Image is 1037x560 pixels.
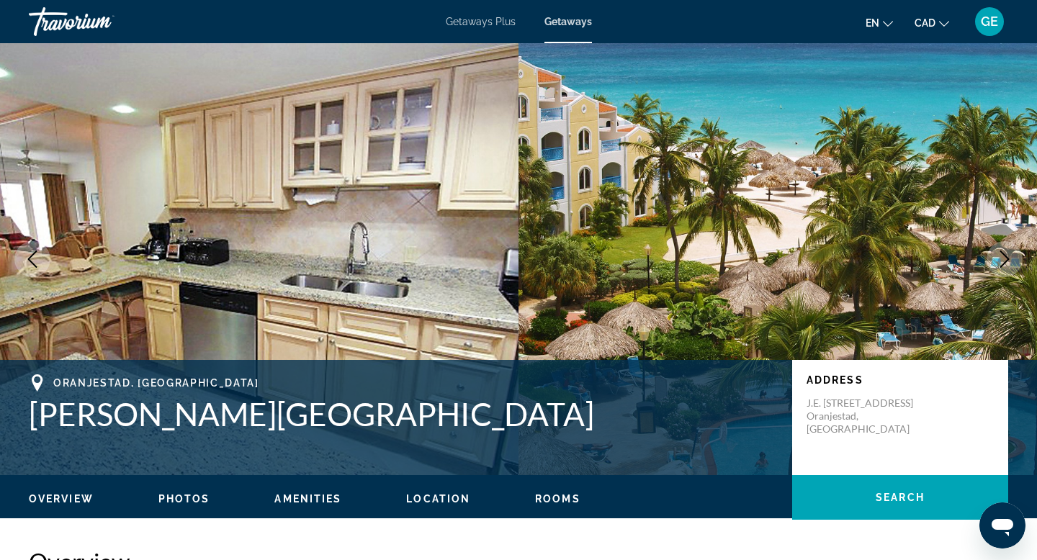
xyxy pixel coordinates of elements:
[979,502,1025,548] iframe: Button to launch messaging window
[29,395,778,433] h1: [PERSON_NAME][GEOGRAPHIC_DATA]
[987,241,1023,277] button: Next image
[29,3,173,40] a: Travorium
[53,377,259,389] span: Oranjestad, [GEOGRAPHIC_DATA]
[981,14,998,29] span: GE
[14,241,50,277] button: Previous image
[29,492,94,505] button: Overview
[971,6,1008,37] button: User Menu
[792,475,1008,520] button: Search
[866,12,893,33] button: Change language
[876,492,925,503] span: Search
[274,492,341,505] button: Amenities
[446,16,516,27] a: Getaways Plus
[866,17,879,29] span: en
[915,17,935,29] span: CAD
[807,397,922,435] p: J.E. [STREET_ADDRESS] Oranjestad, [GEOGRAPHIC_DATA]
[158,492,210,505] button: Photos
[807,374,994,386] p: Address
[535,492,580,505] button: Rooms
[544,16,592,27] a: Getaways
[406,492,470,505] button: Location
[915,12,949,33] button: Change currency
